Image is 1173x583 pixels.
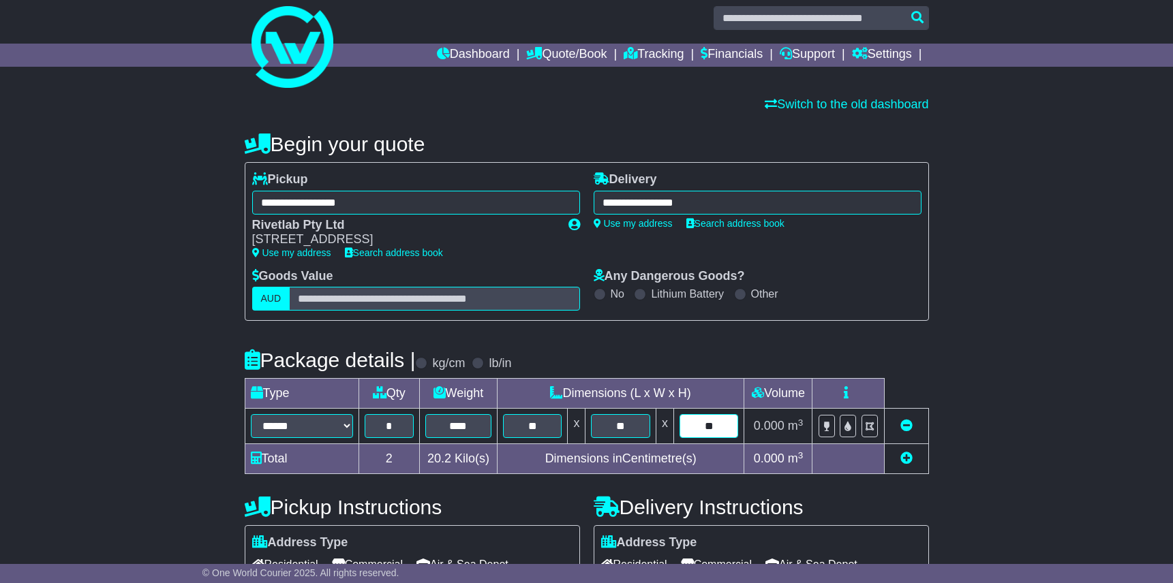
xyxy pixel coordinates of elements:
label: Pickup [252,172,308,187]
label: Address Type [252,535,348,550]
a: Switch to the old dashboard [765,97,928,111]
sup: 3 [798,417,804,428]
span: Commercial [681,554,752,575]
td: Weight [419,379,497,409]
span: m [788,452,804,465]
a: Quote/Book [526,44,607,67]
label: AUD [252,287,290,311]
td: Volume [744,379,812,409]
a: Remove this item [900,419,913,432]
h4: Begin your quote [245,133,929,155]
label: Address Type [601,535,697,550]
a: Dashboard [437,44,510,67]
span: 0.000 [754,452,784,465]
span: Air & Sea Depot [765,554,857,575]
label: No [611,287,624,300]
a: Settings [852,44,912,67]
span: m [788,419,804,432]
td: 2 [359,444,419,474]
label: Any Dangerous Goods? [594,269,745,284]
span: Residential [252,554,318,575]
label: lb/in [489,356,511,371]
h4: Delivery Instructions [594,496,929,518]
a: Financials [701,44,763,67]
td: Dimensions (L x W x H) [497,379,744,409]
sup: 3 [798,450,804,460]
td: Qty [359,379,419,409]
a: Use my address [252,247,331,258]
label: Lithium Battery [651,287,724,300]
td: x [568,409,585,444]
span: Commercial [332,554,403,575]
h4: Pickup Instructions [245,496,580,518]
a: Use my address [594,218,673,229]
td: Total [245,444,359,474]
label: Delivery [594,172,657,187]
label: kg/cm [432,356,465,371]
span: © One World Courier 2025. All rights reserved. [202,567,399,578]
div: [STREET_ADDRESS] [252,232,555,247]
label: Goods Value [252,269,333,284]
td: Type [245,379,359,409]
label: Other [751,287,778,300]
td: x [656,409,673,444]
span: 20.2 [427,452,451,465]
td: Kilo(s) [419,444,497,474]
td: Dimensions in Centimetre(s) [497,444,744,474]
span: Air & Sea Depot [416,554,508,575]
a: Add new item [900,452,913,465]
a: Search address book [345,247,443,258]
span: Residential [601,554,667,575]
span: 0.000 [754,419,784,432]
a: Tracking [624,44,684,67]
a: Support [780,44,835,67]
h4: Package details | [245,349,416,371]
a: Search address book [686,218,784,229]
div: Rivetlab Pty Ltd [252,218,555,233]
